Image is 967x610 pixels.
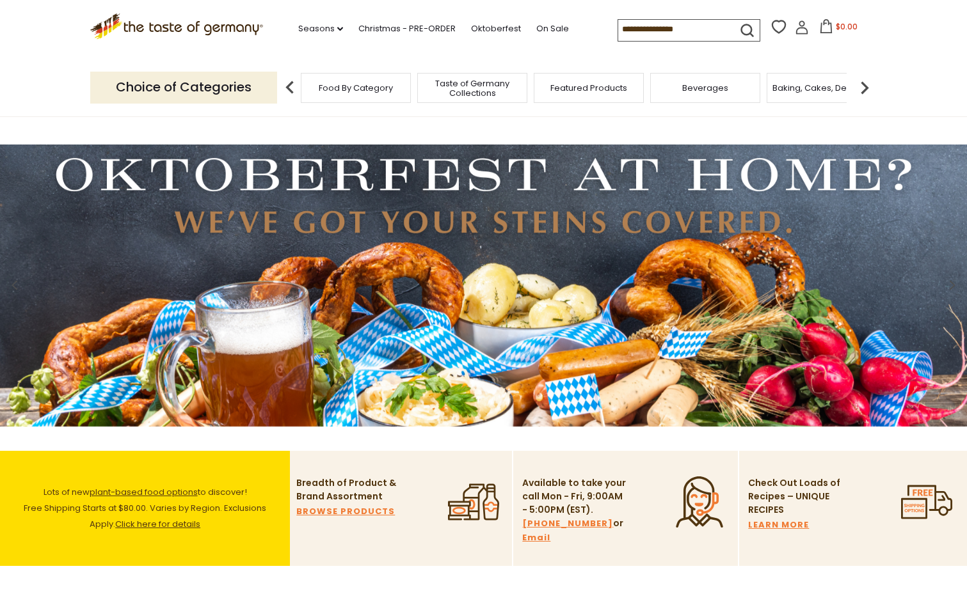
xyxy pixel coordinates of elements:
[24,486,266,530] span: Lots of new to discover! Free Shipping Starts at $80.00. Varies by Region. Exclusions Apply.
[298,22,343,36] a: Seasons
[550,83,627,93] a: Featured Products
[811,19,866,38] button: $0.00
[522,531,550,545] a: Email
[471,22,521,36] a: Oktoberfest
[277,75,303,100] img: previous arrow
[296,476,402,503] p: Breadth of Product & Brand Assortment
[522,517,613,531] a: [PHONE_NUMBER]
[358,22,456,36] a: Christmas - PRE-ORDER
[115,518,200,530] a: Click here for details
[90,486,198,498] a: plant-based food options
[319,83,393,93] a: Food By Category
[296,504,395,519] a: BROWSE PRODUCTS
[836,21,858,32] span: $0.00
[682,83,728,93] a: Beverages
[522,476,628,545] p: Available to take your call Mon - Fri, 9:00AM - 5:00PM (EST). or
[748,476,841,517] p: Check Out Loads of Recipes – UNIQUE RECIPES
[421,79,523,98] a: Taste of Germany Collections
[852,75,877,100] img: next arrow
[536,22,569,36] a: On Sale
[772,83,872,93] a: Baking, Cakes, Desserts
[90,72,277,103] p: Choice of Categories
[748,518,809,532] a: LEARN MORE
